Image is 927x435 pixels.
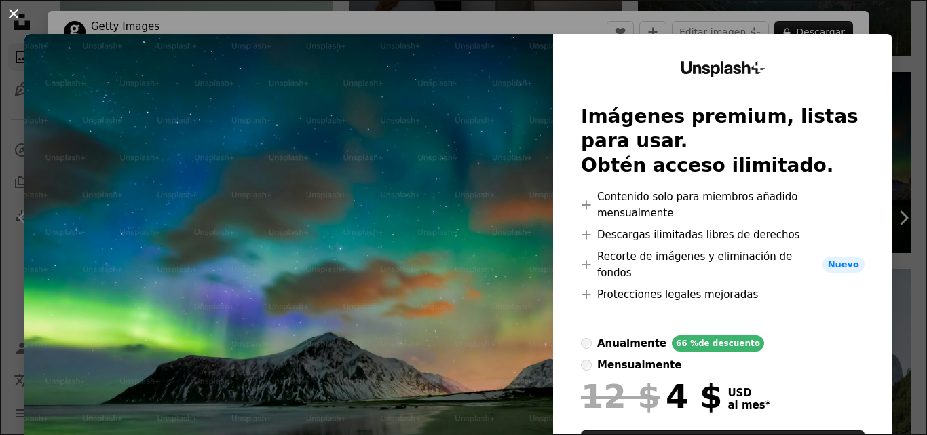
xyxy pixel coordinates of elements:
span: al mes * [727,399,770,411]
span: USD [727,387,770,399]
div: anualmente [597,335,666,352]
li: Contenido solo para miembros añadido mensualmente [581,189,865,221]
div: 4 $ [581,379,722,414]
div: mensualmente [597,357,681,373]
h2: Imágenes premium, listas para usar. Obtén acceso ilimitado. [581,105,865,178]
li: Protecciones legales mejoradas [581,286,865,303]
div: 66 % de descuento [672,335,764,352]
li: Descargas ilimitadas libres de derechos [581,227,865,243]
input: anualmente66 %de descuento [581,338,592,349]
li: Recorte de imágenes y eliminación de fondos [581,248,865,281]
span: 12 $ [581,379,660,414]
span: Nuevo [822,257,865,273]
input: mensualmente [581,360,592,371]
